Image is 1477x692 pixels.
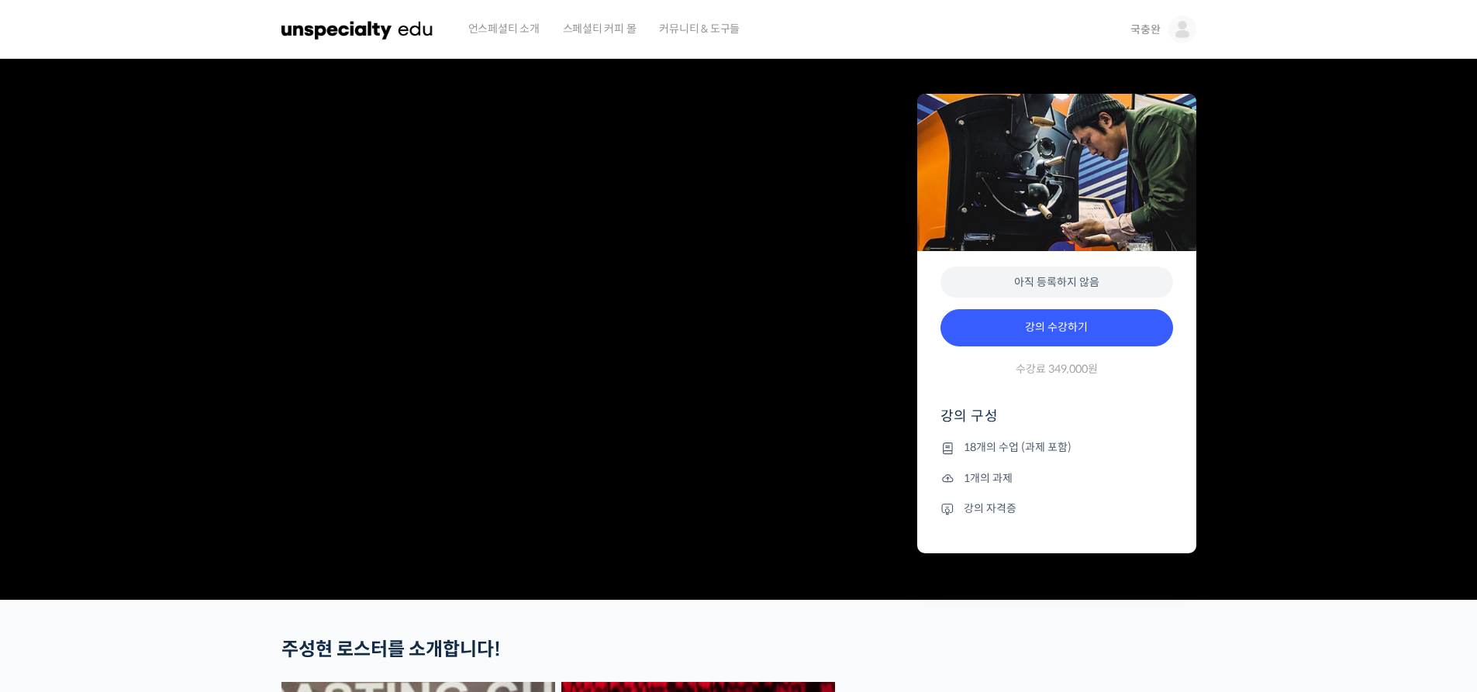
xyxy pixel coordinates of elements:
[940,439,1173,457] li: 18개의 수업 (과제 포함)
[940,267,1173,298] div: 아직 등록하지 않음
[1016,362,1098,377] span: 수강료 349,000원
[940,407,1173,438] h4: 강의 구성
[940,499,1173,518] li: 강의 자격증
[940,309,1173,346] a: 강의 수강하기
[940,469,1173,487] li: 1개의 과제
[1130,22,1160,36] span: 국충완
[281,638,501,661] strong: 주성현 로스터를 소개합니다!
